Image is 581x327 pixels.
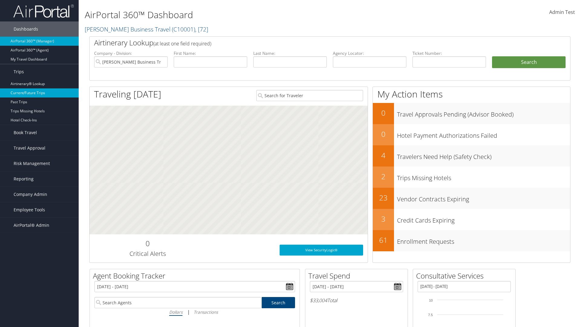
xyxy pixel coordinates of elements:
label: Last Name: [253,50,327,56]
label: First Name: [174,50,247,56]
h3: Travelers Need Help (Safety Check) [397,150,570,161]
label: Agency Locator: [333,50,406,56]
h2: 2 [373,171,394,182]
div: | [94,308,295,316]
span: , [ 72 ] [195,25,208,33]
a: Admin Test [549,3,575,22]
a: 0Travel Approvals Pending (Advisor Booked) [373,103,570,124]
a: Search [262,297,295,308]
span: AirPortal® Admin [14,218,49,233]
h1: Traveling [DATE] [94,88,161,101]
button: Search [492,56,566,68]
span: Travel Approval [14,140,45,156]
h2: 3 [373,214,394,224]
h2: 61 [373,235,394,245]
span: Dashboards [14,21,38,37]
h1: AirPortal 360™ Dashboard [85,8,412,21]
a: 3Credit Cards Expiring [373,209,570,230]
a: 23Vendor Contracts Expiring [373,188,570,209]
a: 4Travelers Need Help (Safety Check) [373,145,570,167]
i: Dollars [169,309,182,315]
span: Trips [14,64,24,79]
h3: Vendor Contracts Expiring [397,192,570,203]
h2: 23 [373,193,394,203]
label: Company - Division: [94,50,168,56]
a: View SecurityLogic® [280,245,363,256]
tspan: 10 [429,299,433,302]
i: Transactions [194,309,218,315]
h3: Credit Cards Expiring [397,213,570,225]
h2: Travel Spend [308,271,408,281]
h2: 0 [94,238,201,249]
h1: My Action Items [373,88,570,101]
span: Book Travel [14,125,37,140]
h3: Travel Approvals Pending (Advisor Booked) [397,107,570,119]
span: (at least one field required) [153,40,211,47]
h3: Trips Missing Hotels [397,171,570,182]
span: Admin Test [549,9,575,15]
span: $33,004 [310,297,327,304]
span: Reporting [14,171,34,187]
span: Risk Management [14,156,50,171]
span: Company Admin [14,187,47,202]
input: Search for Traveler [256,90,363,101]
h2: 0 [373,129,394,139]
label: Ticket Number: [412,50,486,56]
a: 0Hotel Payment Authorizations Failed [373,124,570,145]
img: airportal-logo.png [13,4,74,18]
a: 2Trips Missing Hotels [373,167,570,188]
h2: Consultative Services [416,271,515,281]
h2: Agent Booking Tracker [93,271,300,281]
a: 61Enrollment Requests [373,230,570,251]
input: Search Agents [94,297,261,308]
a: [PERSON_NAME] Business Travel [85,25,208,33]
span: ( C10001 ) [172,25,195,33]
h2: 4 [373,150,394,160]
h6: Total [310,297,403,304]
h3: Enrollment Requests [397,234,570,246]
h3: Hotel Payment Authorizations Failed [397,128,570,140]
h2: Airtinerary Lookup [94,38,526,48]
h3: Critical Alerts [94,249,201,258]
span: Employee Tools [14,202,45,217]
tspan: 7.5 [428,313,433,317]
h2: 0 [373,108,394,118]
